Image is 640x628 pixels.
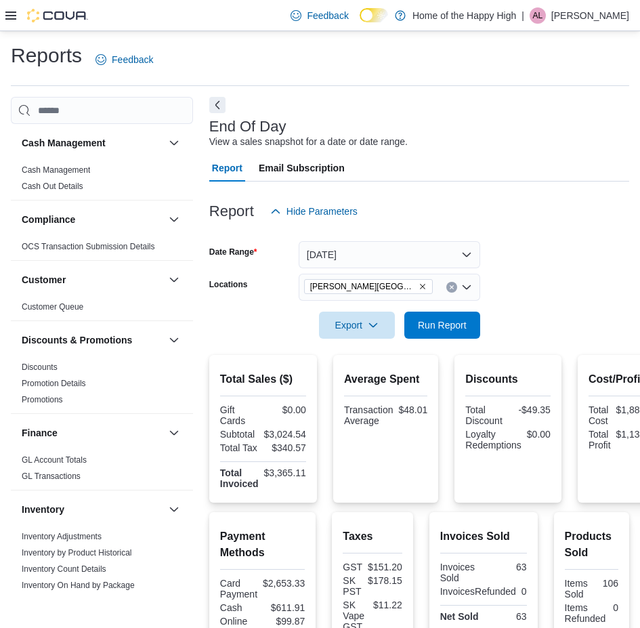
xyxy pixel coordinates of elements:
[220,528,305,561] h2: Payment Methods
[419,282,427,291] button: Remove Estevan - Estevan Plaza - Fire & Flower from selection in this group
[27,9,88,22] img: Cova
[343,562,362,572] div: GST
[465,371,551,388] h2: Discounts
[565,578,589,600] div: Items Sold
[404,312,480,339] button: Run Report
[22,379,86,388] a: Promotion Details
[299,241,480,268] button: [DATE]
[220,602,260,613] div: Cash
[22,581,135,590] a: Inventory On Hand by Package
[343,528,402,545] h2: Taxes
[22,547,132,558] span: Inventory by Product Historical
[22,503,163,516] button: Inventory
[344,371,427,388] h2: Average Spent
[327,312,387,339] span: Export
[461,282,472,293] button: Open list of options
[22,181,83,192] span: Cash Out Details
[22,333,163,347] button: Discounts & Promotions
[220,404,261,426] div: Gift Cards
[22,362,58,372] a: Discounts
[373,600,402,610] div: $11.22
[368,575,402,586] div: $178.15
[412,7,516,24] p: Home of the Happy High
[259,154,345,182] span: Email Subscription
[209,203,254,219] h3: Report
[22,503,64,516] h3: Inventory
[418,318,467,332] span: Run Report
[22,426,58,440] h3: Finance
[22,273,163,287] button: Customer
[446,282,457,293] button: Clear input
[486,562,527,572] div: 63
[440,528,527,545] h2: Invoices Sold
[589,404,611,426] div: Total Cost
[166,211,182,228] button: Compliance
[22,580,135,591] span: Inventory On Hand by Package
[22,213,163,226] button: Compliance
[521,7,524,24] p: |
[310,280,416,293] span: [PERSON_NAME][GEOGRAPHIC_DATA] - Fire & Flower
[22,394,63,405] span: Promotions
[594,578,618,589] div: 106
[220,578,257,600] div: Card Payment
[565,528,618,561] h2: Products Sold
[264,429,306,440] div: $3,024.54
[399,404,428,415] div: $48.01
[286,205,358,218] span: Hide Parameters
[112,53,153,66] span: Feedback
[565,602,606,624] div: Items Refunded
[22,213,75,226] h3: Compliance
[22,378,86,389] span: Promotion Details
[90,46,158,73] a: Feedback
[22,532,102,541] a: Inventory Adjustments
[465,404,505,426] div: Total Discount
[166,135,182,151] button: Cash Management
[209,279,248,290] label: Locations
[465,429,521,451] div: Loyalty Redemptions
[22,548,132,558] a: Inventory by Product Historical
[22,471,81,482] span: GL Transactions
[263,578,305,589] div: $2,653.33
[304,279,433,294] span: Estevan - Estevan Plaza - Fire & Flower
[166,272,182,288] button: Customer
[265,198,363,225] button: Hide Parameters
[209,97,226,113] button: Next
[166,501,182,518] button: Inventory
[307,9,348,22] span: Feedback
[220,467,259,489] strong: Total Invoiced
[360,8,388,22] input: Dark Mode
[212,154,242,182] span: Report
[22,136,106,150] h3: Cash Management
[22,241,155,252] span: OCS Transaction Submission Details
[521,586,527,597] div: 0
[265,602,305,613] div: $611.91
[22,472,81,481] a: GL Transactions
[11,299,193,320] div: Customer
[440,562,481,583] div: Invoices Sold
[527,429,551,440] div: $0.00
[486,611,527,622] div: 63
[343,575,362,597] div: SK PST
[265,442,306,453] div: $340.57
[530,7,546,24] div: Adam Lamoureux
[589,429,611,451] div: Total Profit
[22,455,87,465] a: GL Account Totals
[22,242,155,251] a: OCS Transaction Submission Details
[22,564,106,574] a: Inventory Count Details
[611,602,618,613] div: 0
[265,616,305,627] div: $99.87
[22,426,163,440] button: Finance
[166,425,182,441] button: Finance
[264,467,306,478] div: $3,365.11
[22,273,66,287] h3: Customer
[22,182,83,191] a: Cash Out Details
[22,302,83,312] a: Customer Queue
[11,162,193,200] div: Cash Management
[166,332,182,348] button: Discounts & Promotions
[11,359,193,413] div: Discounts & Promotions
[11,452,193,490] div: Finance
[11,42,82,69] h1: Reports
[11,238,193,260] div: Compliance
